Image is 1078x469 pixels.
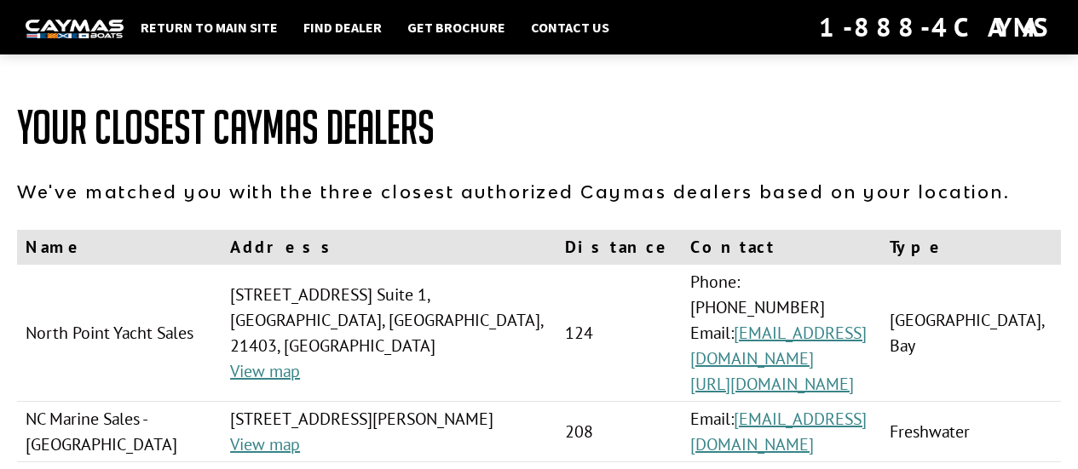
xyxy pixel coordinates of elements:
[230,360,300,382] a: View map
[881,230,1061,265] th: Type
[222,402,556,462] td: [STREET_ADDRESS][PERSON_NAME]
[690,322,867,369] a: [EMAIL_ADDRESS][DOMAIN_NAME]
[819,9,1052,46] div: 1-888-4CAYMAS
[556,265,682,402] td: 124
[690,408,867,455] a: [EMAIL_ADDRESS][DOMAIN_NAME]
[295,16,390,38] a: Find Dealer
[17,230,222,265] th: Name
[17,102,1061,153] h1: Your Closest Caymas Dealers
[222,230,556,265] th: Address
[17,402,222,462] td: NC Marine Sales - [GEOGRAPHIC_DATA]
[522,16,618,38] a: Contact Us
[881,402,1061,462] td: Freshwater
[26,20,124,37] img: white-logo-c9c8dbefe5ff5ceceb0f0178aa75bf4bb51f6bca0971e226c86eb53dfe498488.png
[682,230,881,265] th: Contact
[690,373,854,395] a: [URL][DOMAIN_NAME]
[556,230,682,265] th: Distance
[682,402,881,462] td: Email:
[881,265,1061,402] td: [GEOGRAPHIC_DATA], Bay
[222,265,556,402] td: [STREET_ADDRESS] Suite 1, [GEOGRAPHIC_DATA], [GEOGRAPHIC_DATA], 21403, [GEOGRAPHIC_DATA]
[132,16,286,38] a: Return to main site
[17,179,1061,204] p: We've matched you with the three closest authorized Caymas dealers based on your location.
[556,402,682,462] td: 208
[399,16,514,38] a: Get Brochure
[682,265,881,402] td: Phone: [PHONE_NUMBER] Email:
[17,265,222,402] td: North Point Yacht Sales
[230,433,300,455] a: View map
